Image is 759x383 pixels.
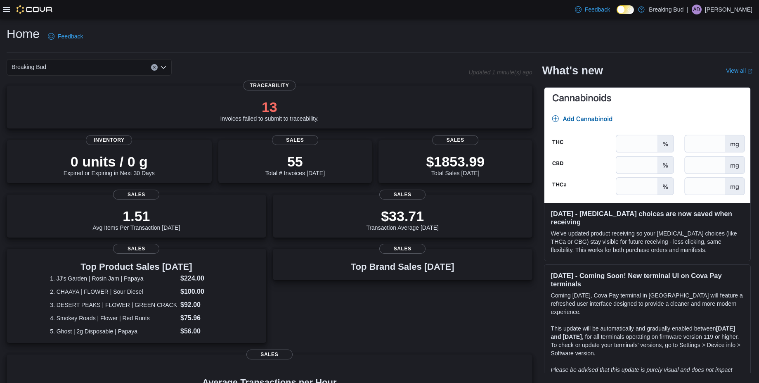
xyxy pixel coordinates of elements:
[92,208,180,224] p: 1.51
[50,288,177,296] dt: 2. CHAAYA | FLOWER | Sour Diesel
[572,1,613,18] a: Feedback
[468,69,532,76] p: Updated 1 minute(s) ago
[151,64,158,71] button: Clear input
[426,153,485,170] p: $1853.99
[551,366,733,381] em: Please be advised that this update is purely visual and does not impact payment functionality.
[113,190,159,200] span: Sales
[551,325,735,340] strong: [DATE] and [DATE]
[50,301,177,309] dt: 3. DESERT PEAKS | FLOWER | GREEN CRACK
[551,209,744,226] h3: [DATE] - [MEDICAL_DATA] choices are now saved when receiving
[220,99,319,122] div: Invoices failed to submit to traceability.
[50,314,177,322] dt: 4. Smokey Roads | Flower | Red Runts
[113,244,159,254] span: Sales
[272,135,318,145] span: Sales
[160,64,167,71] button: Open list of options
[551,324,744,357] p: This update will be automatically and gradually enabled between , for all terminals operating on ...
[17,5,53,14] img: Cova
[747,69,752,74] svg: External link
[220,99,319,115] p: 13
[180,300,223,310] dd: $92.00
[64,153,155,170] p: 0 units / 0 g
[366,208,439,231] div: Transaction Average [DATE]
[180,287,223,297] dd: $100.00
[551,291,744,316] p: Coming [DATE], Cova Pay terminal in [GEOGRAPHIC_DATA] will feature a refreshed user interface des...
[366,208,439,224] p: $33.71
[180,326,223,336] dd: $56.00
[92,208,180,231] div: Avg Items Per Transaction [DATE]
[585,5,610,14] span: Feedback
[617,5,634,14] input: Dark Mode
[726,67,752,74] a: View allExternal link
[542,64,603,77] h2: What's new
[50,274,177,283] dt: 1. JJ's Garden | Rosin Jam | Papaya
[180,274,223,283] dd: $224.00
[64,153,155,176] div: Expired or Expiring in Next 30 Days
[50,262,222,272] h3: Top Product Sales [DATE]
[687,5,688,14] p: |
[45,28,86,45] a: Feedback
[351,262,454,272] h3: Top Brand Sales [DATE]
[50,327,177,335] dt: 5. Ghost | 2g Disposable | Papaya
[58,32,83,40] span: Feedback
[705,5,752,14] p: [PERSON_NAME]
[265,153,325,176] div: Total # Invoices [DATE]
[180,313,223,323] dd: $75.96
[551,271,744,288] h3: [DATE] - Coming Soon! New terminal UI on Cova Pay terminals
[426,153,485,176] div: Total Sales [DATE]
[86,135,132,145] span: Inventory
[692,5,702,14] div: Axiao Daniels
[379,190,426,200] span: Sales
[265,153,325,170] p: 55
[12,62,46,72] span: Breaking Bud
[432,135,478,145] span: Sales
[246,350,293,359] span: Sales
[693,5,700,14] span: AD
[7,26,40,42] h1: Home
[243,81,296,90] span: Traceability
[551,229,744,254] p: We've updated product receiving so your [MEDICAL_DATA] choices (like THCa or CBG) stay visible fo...
[379,244,426,254] span: Sales
[649,5,683,14] p: Breaking Bud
